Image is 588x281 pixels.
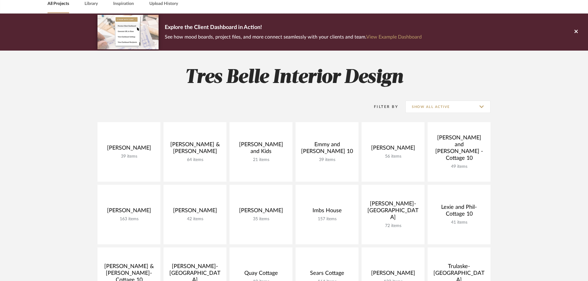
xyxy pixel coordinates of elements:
div: [PERSON_NAME]- [GEOGRAPHIC_DATA] [366,200,420,223]
div: 21 items [234,157,288,163]
div: 42 items [168,217,222,222]
h2: Tres Belle Interior Design [72,66,516,89]
div: [PERSON_NAME] and [PERSON_NAME] -Cottage 10 [433,134,486,164]
div: 41 items [433,220,486,225]
div: 157 items [300,217,354,222]
div: Lexie and Phil-Cottage 10 [433,204,486,220]
div: [PERSON_NAME] [102,207,155,217]
div: 39 items [102,154,155,159]
div: [PERSON_NAME] [234,207,288,217]
img: d5d033c5-7b12-40c2-a960-1ecee1989c38.png [97,15,159,49]
div: Imbs House [300,207,354,217]
div: Emmy and [PERSON_NAME] 10 [300,141,354,157]
div: [PERSON_NAME] [168,207,222,217]
div: 56 items [366,154,420,159]
div: [PERSON_NAME] [366,145,420,154]
div: 39 items [300,157,354,163]
div: Sears Cottage [300,270,354,279]
div: [PERSON_NAME] [102,145,155,154]
p: See how mood boards, project files, and more connect seamlessly with your clients and team. [165,33,422,41]
div: [PERSON_NAME] [366,270,420,279]
div: [PERSON_NAME] and Kids [234,141,288,157]
div: 49 items [433,164,486,169]
a: View Example Dashboard [366,35,422,39]
div: [PERSON_NAME] & [PERSON_NAME] [168,141,222,157]
div: Quay Cottage [234,270,288,279]
div: 35 items [234,217,288,222]
div: 64 items [168,157,222,163]
div: 163 items [102,217,155,222]
p: Explore the Client Dashboard in Action! [165,23,422,33]
div: 72 items [366,223,420,229]
div: Filter By [366,104,398,110]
